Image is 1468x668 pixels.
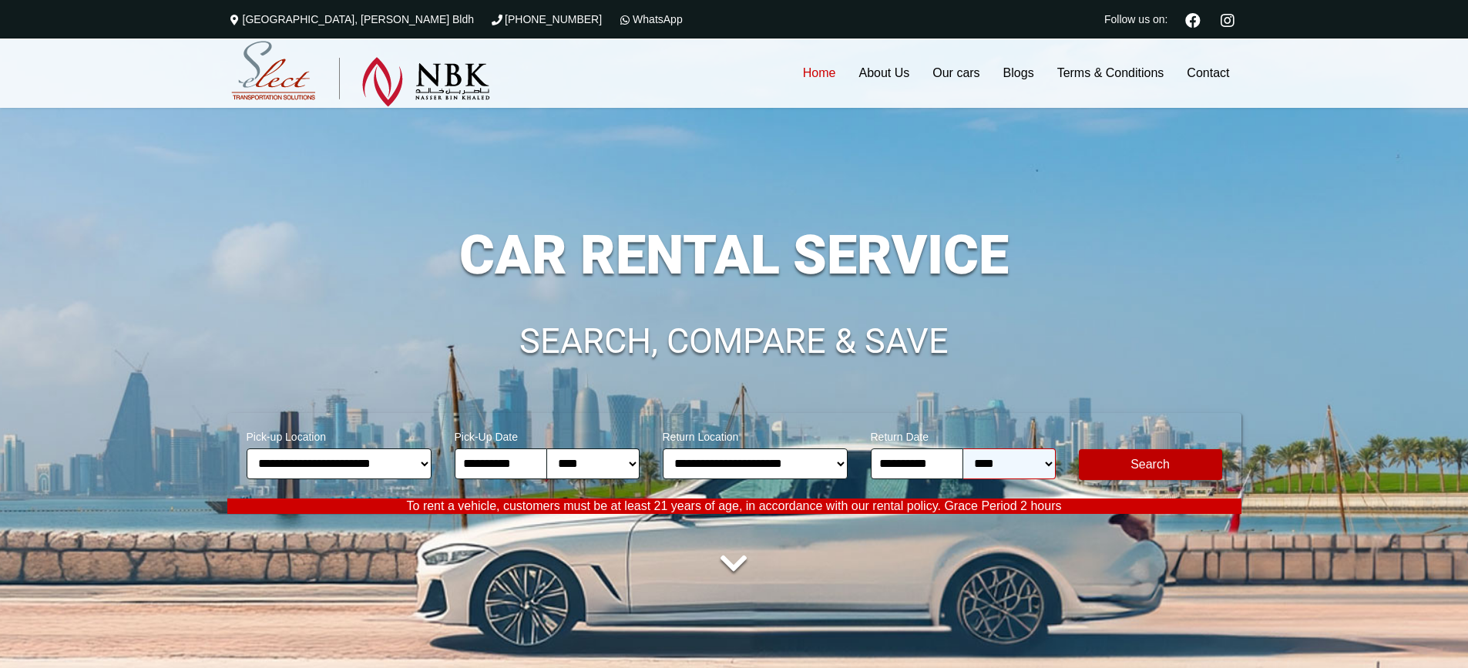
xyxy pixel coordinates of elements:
[1214,11,1241,28] a: Instagram
[791,39,848,108] a: Home
[227,324,1241,359] h1: SEARCH, COMPARE & SAVE
[1175,39,1241,108] a: Contact
[227,498,1241,514] p: To rent a vehicle, customers must be at least 21 years of age, in accordance with our rental poli...
[455,421,640,448] span: Pick-Up Date
[921,39,991,108] a: Our cars
[489,13,602,25] a: [PHONE_NUMBER]
[1046,39,1176,108] a: Terms & Conditions
[227,228,1241,282] h1: CAR RENTAL SERVICE
[992,39,1046,108] a: Blogs
[847,39,921,108] a: About Us
[231,41,490,107] img: Select Rent a Car
[617,13,683,25] a: WhatsApp
[871,421,1056,448] span: Return Date
[1179,11,1207,28] a: Facebook
[663,421,848,448] span: Return Location
[247,421,432,448] span: Pick-up Location
[1079,449,1222,480] button: Modify Search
